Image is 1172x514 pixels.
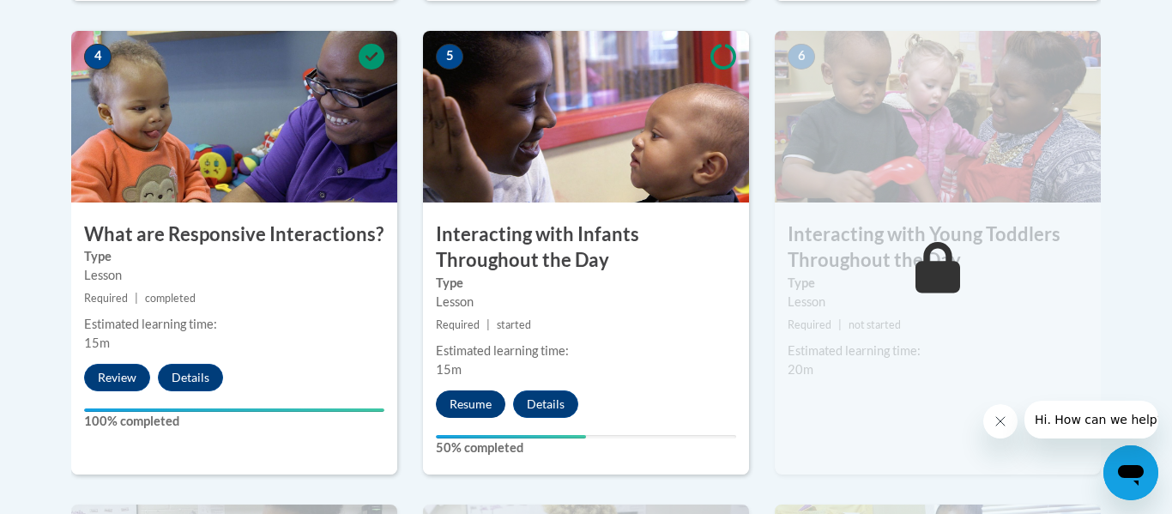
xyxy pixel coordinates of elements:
[513,390,578,418] button: Details
[84,364,150,391] button: Review
[84,247,384,266] label: Type
[436,390,505,418] button: Resume
[145,292,196,305] span: completed
[84,44,112,70] span: 4
[84,315,384,334] div: Estimated learning time:
[71,221,397,248] h3: What are Responsive Interactions?
[436,44,463,70] span: 5
[486,318,490,331] span: |
[1103,445,1158,500] iframe: Button to launch messaging window
[788,342,1088,360] div: Estimated learning time:
[436,438,736,457] label: 50% completed
[436,318,480,331] span: Required
[10,12,139,26] span: Hi. How can we help?
[84,408,384,412] div: Your progress
[84,292,128,305] span: Required
[1024,401,1158,438] iframe: Message from company
[983,404,1018,438] iframe: Close message
[84,336,110,350] span: 15m
[788,318,831,331] span: Required
[436,274,736,293] label: Type
[775,221,1101,275] h3: Interacting with Young Toddlers Throughout the Day
[436,435,586,438] div: Your progress
[436,293,736,311] div: Lesson
[788,362,813,377] span: 20m
[775,31,1101,203] img: Course Image
[423,221,749,275] h3: Interacting with Infants Throughout the Day
[158,364,223,391] button: Details
[84,412,384,431] label: 100% completed
[788,44,815,70] span: 6
[135,292,138,305] span: |
[497,318,531,331] span: started
[849,318,901,331] span: not started
[436,342,736,360] div: Estimated learning time:
[423,31,749,203] img: Course Image
[788,293,1088,311] div: Lesson
[436,362,462,377] span: 15m
[84,266,384,285] div: Lesson
[838,318,842,331] span: |
[71,31,397,203] img: Course Image
[788,274,1088,293] label: Type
